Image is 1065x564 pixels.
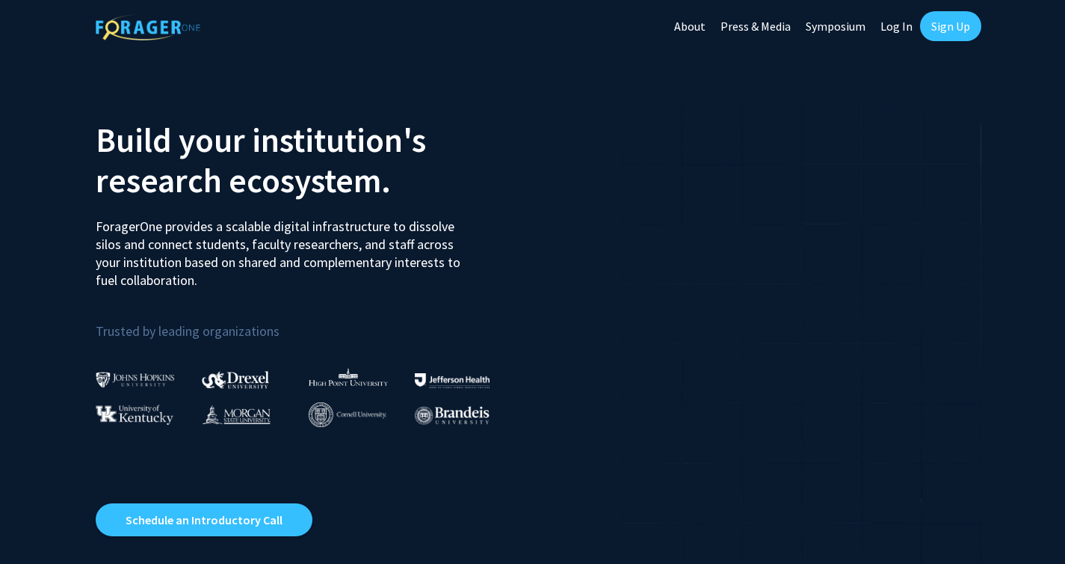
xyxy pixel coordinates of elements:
[96,503,312,536] a: Opens in a new tab
[309,368,388,386] img: High Point University
[96,206,471,289] p: ForagerOne provides a scalable digital infrastructure to dissolve silos and connect students, fac...
[96,120,522,200] h2: Build your institution's research ecosystem.
[202,371,269,388] img: Drexel University
[309,402,386,427] img: Cornell University
[96,301,522,343] p: Trusted by leading organizations
[415,406,490,425] img: Brandeis University
[96,14,200,40] img: ForagerOne Logo
[415,373,490,387] img: Thomas Jefferson University
[96,372,175,387] img: Johns Hopkins University
[202,405,271,424] img: Morgan State University
[920,11,981,41] a: Sign Up
[96,405,173,425] img: University of Kentucky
